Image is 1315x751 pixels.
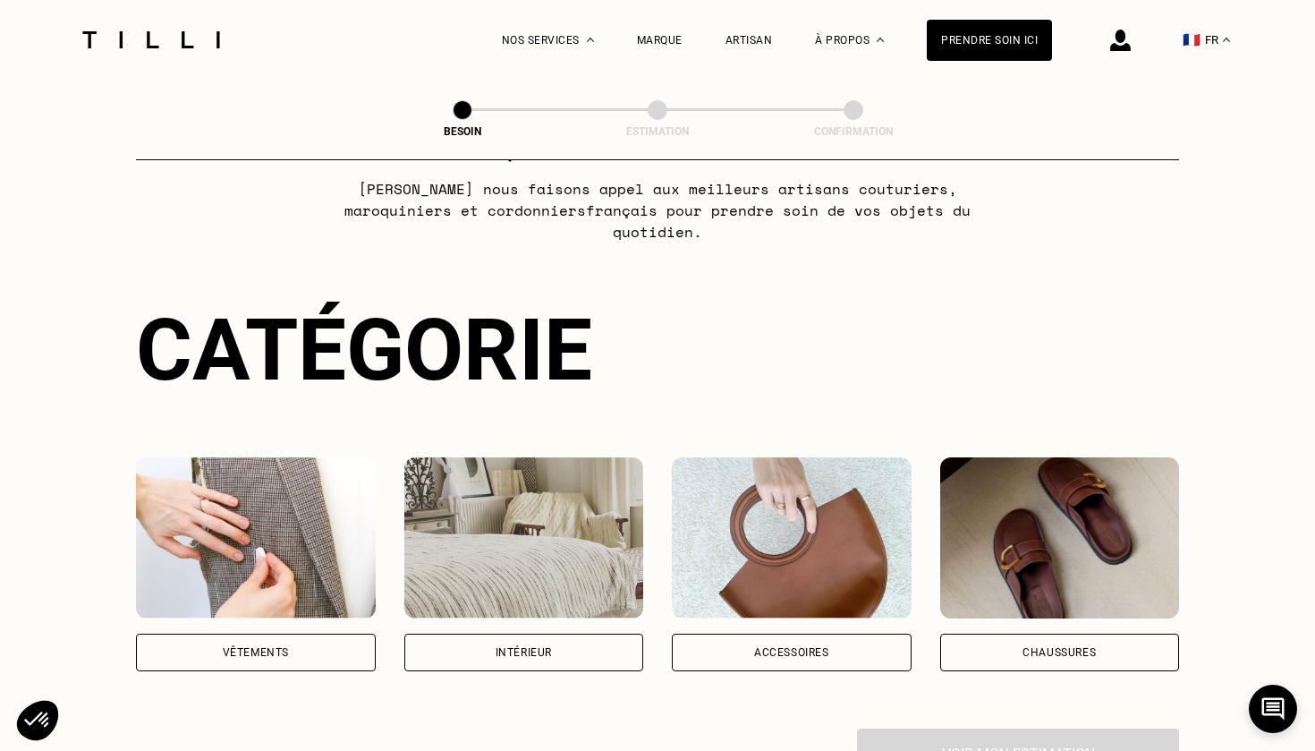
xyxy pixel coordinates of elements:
img: menu déroulant [1223,38,1230,42]
a: Prendre soin ici [927,20,1052,61]
img: Intérieur [404,457,644,619]
img: Accessoires [672,457,912,619]
img: Logo du service de couturière Tilli [76,31,226,48]
div: Besoin [373,125,552,138]
span: 🇫🇷 [1183,31,1200,48]
div: Intérieur [496,647,552,658]
a: Marque [637,34,683,47]
p: [PERSON_NAME] nous faisons appel aux meilleurs artisans couturiers , maroquiniers et cordonniers ... [303,178,1013,243]
div: Chaussures [1022,647,1096,658]
img: Vêtements [136,457,376,619]
div: Accessoires [754,647,829,658]
img: icône connexion [1110,30,1131,51]
img: Chaussures [940,457,1180,619]
div: Vêtements [223,647,289,658]
div: Estimation [568,125,747,138]
img: Menu déroulant [587,38,594,42]
img: Menu déroulant à propos [877,38,884,42]
div: Catégorie [136,300,1179,400]
a: Artisan [725,34,773,47]
div: Confirmation [764,125,943,138]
